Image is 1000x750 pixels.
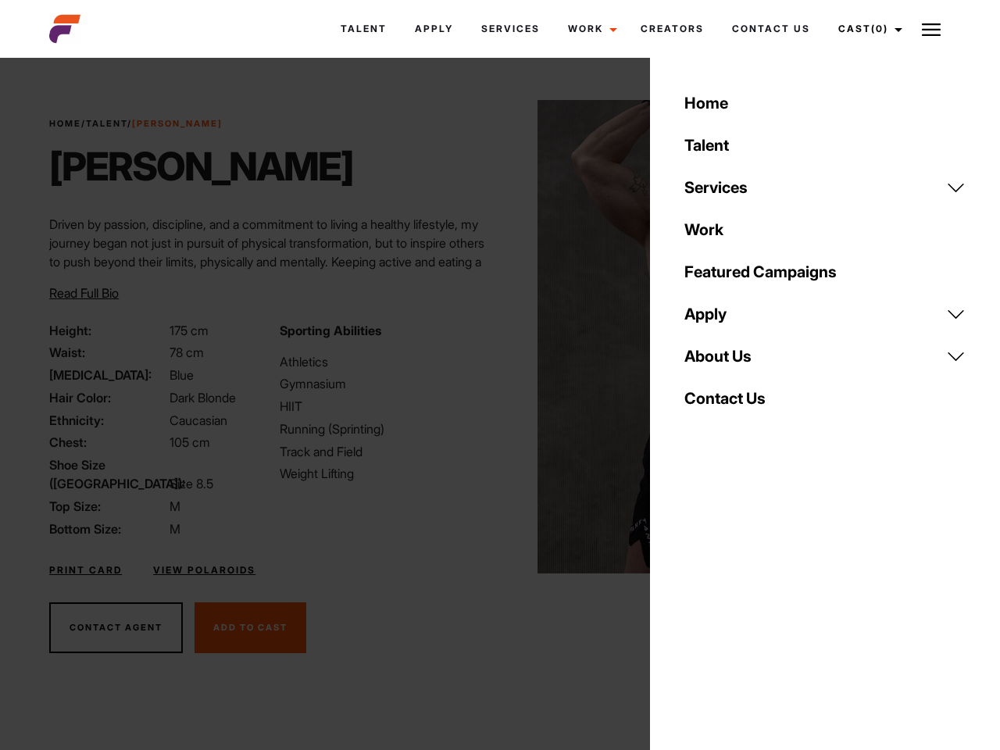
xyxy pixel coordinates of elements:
[49,366,166,384] span: [MEDICAL_DATA]:
[49,284,119,302] button: Read Full Bio
[627,8,718,50] a: Creators
[871,23,888,34] span: (0)
[86,118,127,129] a: Talent
[280,352,491,371] li: Athletics
[195,602,306,654] button: Add To Cast
[49,563,122,577] a: Print Card
[49,411,166,430] span: Ethnicity:
[49,117,223,130] span: / /
[49,118,81,129] a: Home
[170,367,194,383] span: Blue
[170,498,180,514] span: M
[49,520,166,538] span: Bottom Size:
[49,215,491,309] p: Driven by passion, discipline, and a commitment to living a healthy lifestyle, my journey began n...
[280,397,491,416] li: HIIT
[467,8,554,50] a: Services
[675,251,975,293] a: Featured Campaigns
[824,8,912,50] a: Cast(0)
[327,8,401,50] a: Talent
[213,622,287,633] span: Add To Cast
[675,377,975,420] a: Contact Us
[675,335,975,377] a: About Us
[170,323,209,338] span: 175 cm
[170,476,213,491] span: Size 8.5
[132,118,223,129] strong: [PERSON_NAME]
[49,602,183,654] button: Contact Agent
[718,8,824,50] a: Contact Us
[170,345,204,360] span: 78 cm
[280,464,491,483] li: Weight Lifting
[170,412,227,428] span: Caucasian
[49,433,166,452] span: Chest:
[170,521,180,537] span: M
[675,166,975,209] a: Services
[675,124,975,166] a: Talent
[280,442,491,461] li: Track and Field
[49,455,166,493] span: Shoe Size ([GEOGRAPHIC_DATA]):
[675,82,975,124] a: Home
[554,8,627,50] a: Work
[280,374,491,393] li: Gymnasium
[280,323,381,338] strong: Sporting Abilities
[675,293,975,335] a: Apply
[49,343,166,362] span: Waist:
[49,13,80,45] img: cropped-aefm-brand-fav-22-square.png
[170,434,210,450] span: 105 cm
[153,563,255,577] a: View Polaroids
[49,143,353,190] h1: [PERSON_NAME]
[49,285,119,301] span: Read Full Bio
[49,497,166,516] span: Top Size:
[280,420,491,438] li: Running (Sprinting)
[675,209,975,251] a: Work
[49,321,166,340] span: Height:
[922,20,941,39] img: Burger icon
[49,388,166,407] span: Hair Color:
[401,8,467,50] a: Apply
[170,390,236,405] span: Dark Blonde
